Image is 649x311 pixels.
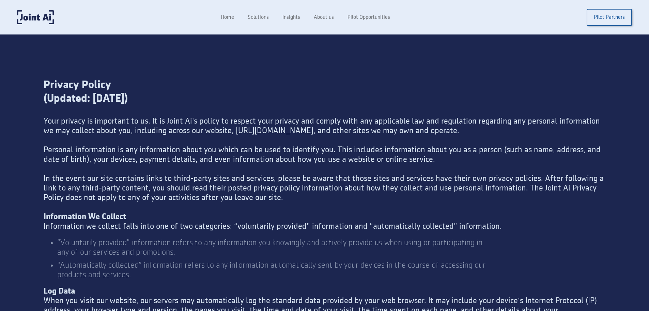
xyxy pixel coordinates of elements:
a: About us [307,11,341,24]
a: Solutions [241,11,276,24]
a: Home [214,11,241,24]
a: Pilot Partners [587,9,632,26]
a: home [17,10,54,24]
div: Your privacy is important to us. It is Joint Ai's policy to respect your privacy and comply with ... [44,116,605,231]
a: Insights [276,11,307,24]
a: Pilot Opportunities [341,11,397,24]
li: “Voluntarily provided” information refers to any information you knowingly and actively provide u... [57,238,493,257]
strong: Information We Collect [44,213,126,221]
li: “Automatically collected” information refers to any information automatically sent by your device... [57,260,493,280]
strong: Log Data [44,287,75,295]
div: Privacy Policy (Updated: [DATE]) [44,78,605,116]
